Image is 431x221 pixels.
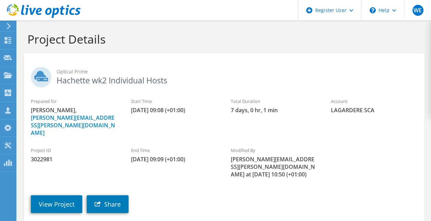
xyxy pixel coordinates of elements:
[27,32,417,46] h1: Project Details
[87,195,129,213] a: Share
[31,147,117,154] label: Project ID
[31,98,117,105] label: Prepared for
[231,147,317,154] label: Modified By
[57,68,417,75] span: Optical Prime
[131,106,217,114] span: [DATE] 09:08 (+01:00)
[31,106,117,137] span: [PERSON_NAME],
[31,195,82,213] a: View Project
[31,67,417,84] h2: Hachette wk2 Individual Hosts
[31,114,115,137] a: [PERSON_NAME][EMAIL_ADDRESS][PERSON_NAME][DOMAIN_NAME]
[131,98,217,105] label: Start Time
[231,98,317,105] label: Total Duration
[370,7,376,13] svg: \n
[231,106,317,114] span: 7 days, 0 hr, 1 min
[412,5,423,16] span: WE
[31,155,117,163] span: 3022981
[131,147,217,154] label: End Time
[231,155,317,178] span: [PERSON_NAME][EMAIL_ADDRESS][PERSON_NAME][DOMAIN_NAME] at [DATE] 10:50 (+01:00)
[331,98,417,105] label: Account
[131,155,217,163] span: [DATE] 09:09 (+01:00)
[331,106,417,114] span: LAGARDERE SCA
